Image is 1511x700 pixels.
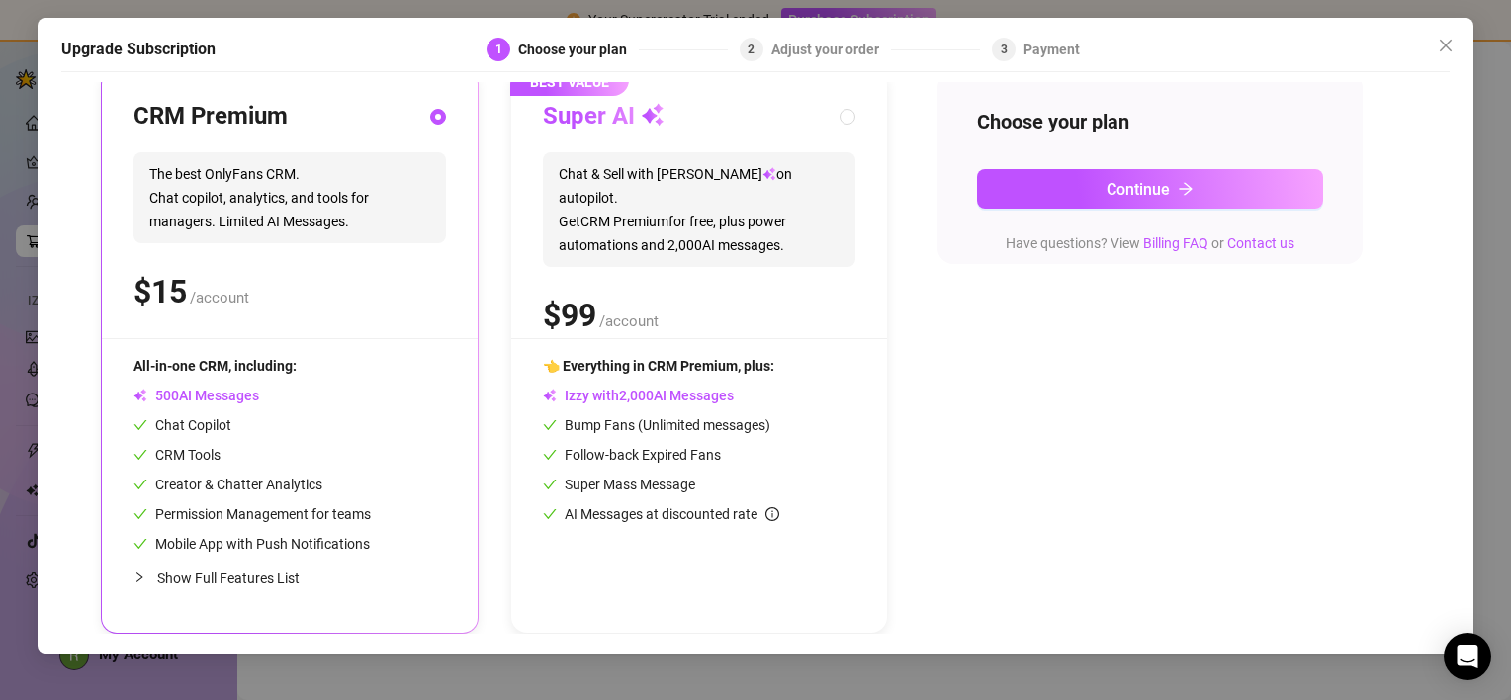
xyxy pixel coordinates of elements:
a: Contact us [1227,235,1294,251]
span: 1 [495,43,502,56]
a: Billing FAQ [1143,235,1208,251]
span: info-circle [765,507,779,521]
span: Continue [1107,180,1170,199]
h4: Choose your plan [977,108,1323,135]
span: Izzy with AI Messages [543,388,734,403]
span: collapsed [133,571,145,583]
span: /account [190,289,249,306]
span: check [543,507,557,521]
h5: Upgrade Subscription [61,38,216,61]
span: CRM Tools [133,447,221,463]
span: $ [133,273,187,310]
span: Follow-back Expired Fans [543,447,721,463]
span: Chat Copilot [133,417,231,433]
span: check [543,478,557,491]
span: check [133,418,147,432]
div: Choose your plan [518,38,639,61]
div: Adjust your order [771,38,891,61]
span: 2 [748,43,755,56]
div: Open Intercom Messenger [1444,633,1491,680]
span: Show Full Features List [157,570,300,586]
span: check [133,478,147,491]
span: Permission Management for teams [133,506,371,522]
button: Close [1430,30,1462,61]
span: 3 [1001,43,1008,56]
div: Show Full Features List [133,555,446,601]
span: Chat & Sell with [PERSON_NAME] on autopilot. Get CRM Premium for free, plus power automations and... [543,152,855,267]
span: Mobile App with Push Notifications [133,536,370,552]
span: check [133,537,147,551]
span: arrow-right [1178,181,1194,197]
span: AI Messages at discounted rate [565,506,779,522]
span: check [543,448,557,462]
span: The best OnlyFans CRM. Chat copilot, analytics, and tools for managers. Limited AI Messages. [133,152,446,243]
span: Bump Fans (Unlimited messages) [543,417,770,433]
span: 👈 Everything in CRM Premium, plus: [543,358,774,374]
button: Continuearrow-right [977,169,1323,209]
span: AI Messages [133,388,259,403]
span: Close [1430,38,1462,53]
span: /account [599,312,659,330]
span: Super Mass Message [543,477,695,492]
span: close [1438,38,1454,53]
div: Payment [1023,38,1080,61]
h3: CRM Premium [133,101,288,132]
span: check [133,448,147,462]
span: check [133,507,147,521]
span: Creator & Chatter Analytics [133,477,322,492]
h3: Super AI [543,101,665,132]
span: All-in-one CRM, including: [133,358,297,374]
span: Have questions? View or [1006,235,1294,251]
span: BEST VALUE [510,68,629,96]
span: check [543,418,557,432]
span: $ [543,297,596,334]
